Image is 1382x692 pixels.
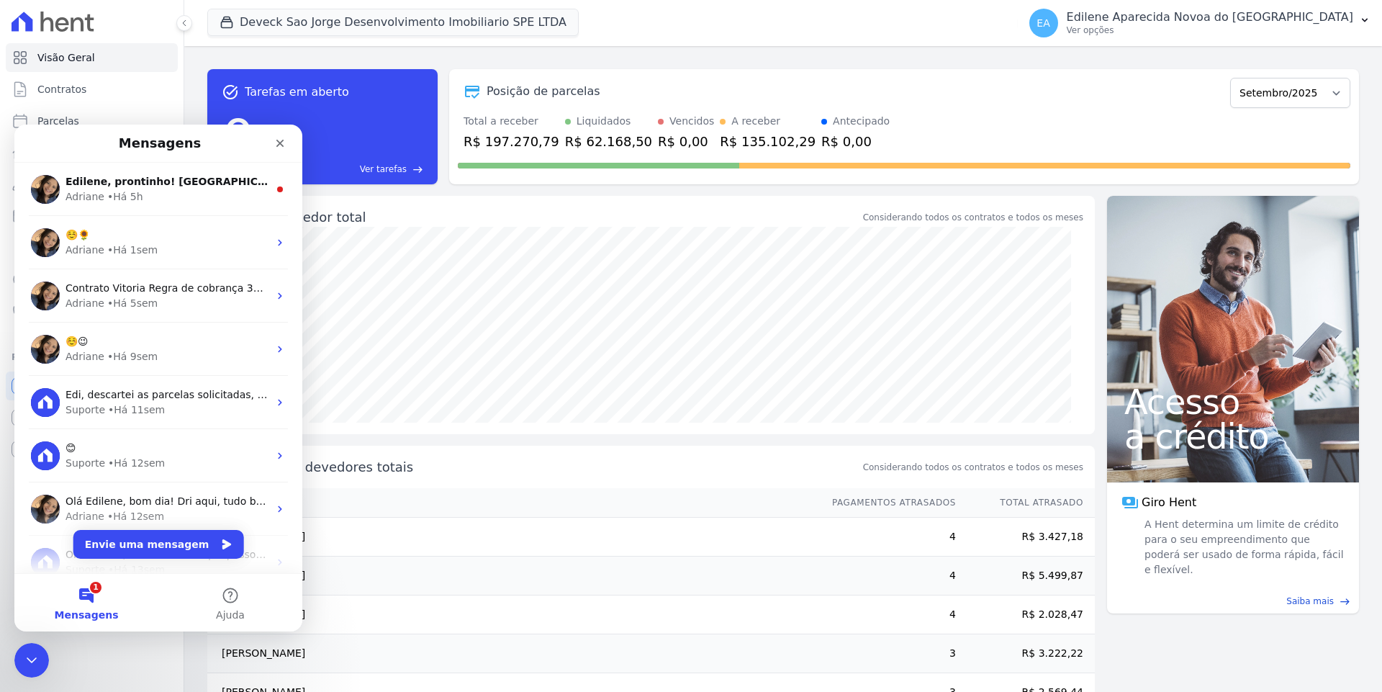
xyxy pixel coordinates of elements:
div: • Há 12sem [94,331,150,346]
td: [PERSON_NAME] [207,596,818,634]
div: • Há 1sem [93,118,143,133]
a: Minha Carteira [6,202,178,230]
img: Profile image for Adriane [17,210,45,239]
td: [PERSON_NAME] [207,518,818,557]
div: Total a receber [464,114,559,129]
span: Considerando todos os contratos e todos os meses [863,461,1083,474]
div: R$ 0,00 [821,132,890,151]
a: Transferências [6,233,178,262]
td: R$ 5.499,87 [957,557,1095,596]
td: 3 [818,634,957,673]
span: Olá Edilene, boa tarde! Em que posso auxiliar? [51,424,287,436]
div: • Há 13sem [94,438,150,453]
iframe: Intercom live chat [14,643,49,678]
div: Posição de parcelas [487,83,600,100]
td: R$ 3.427,18 [957,518,1095,557]
div: Adriane [51,385,90,400]
a: Ver tarefas east [261,163,423,176]
div: Suporte [51,278,91,293]
td: [PERSON_NAME] [207,634,818,673]
span: Ajuda [202,485,230,495]
span: a crédito [1124,419,1342,454]
span: Mensagens [40,485,104,495]
div: Suporte [51,331,91,346]
p: Ver opções [1067,24,1353,36]
img: Profile image for Suporte [17,317,45,346]
div: R$ 135.102,29 [720,132,816,151]
span: Contratos [37,82,86,96]
div: • Há 5h [93,65,129,80]
span: ☺️😉 [51,211,74,223]
img: Profile image for Adriane [17,157,45,186]
th: Nome [207,488,818,518]
div: A receber [731,114,780,129]
button: Deveck Sao Jorge Desenvolvimento Imobiliario SPE LTDA [207,9,579,36]
div: Considerando todos os contratos e todos os meses [863,211,1083,224]
span: Edi, descartei as parcelas solicitadas, porém não identifiquei no sistema a parcela de nº [DATE]/... [51,264,565,276]
td: 4 [818,518,957,557]
img: Profile image for Suporte [17,264,45,292]
th: Total Atrasado [957,488,1095,518]
span: Edilene, prontinho! [GEOGRAPHIC_DATA] ;) [51,51,294,63]
a: Contratos [6,75,178,104]
span: EA [1036,18,1049,28]
button: Envie uma mensagem [59,405,230,434]
a: Negativação [6,297,178,325]
td: 4 [818,557,957,596]
span: Acesso [1124,385,1342,419]
div: • Há 9sem [93,225,143,240]
td: R$ 2.028,47 [957,596,1095,634]
span: Tarefas em aberto [245,84,349,101]
span: Visão Geral [37,50,95,65]
img: Profile image for Adriane [17,104,45,132]
div: Adriane [51,65,90,80]
span: ☺️🌻 [51,104,76,116]
div: Vencidos [669,114,714,129]
div: • Há 11sem [94,278,150,293]
div: Adriane [51,225,90,240]
div: R$ 0,00 [658,132,714,151]
span: Giro Hent [1142,494,1196,511]
iframe: Intercom live chat [14,125,302,632]
div: Suporte [51,438,91,453]
div: Adriane [51,171,90,187]
div: Adriane [51,118,90,133]
a: Recebíveis [6,372,178,400]
img: Profile image for Suporte [17,423,45,452]
div: 0 [222,101,255,176]
a: Visão Geral [6,43,178,72]
span: east [1340,596,1350,607]
span: Contrato Vitoria Regra de cobrança 300058 e 312525 possuem parcelas com o status pago por fora, p... [51,158,734,169]
a: Clientes [6,170,178,199]
span: task_alt [222,84,239,101]
span: Principais devedores totais [239,457,860,477]
button: EA Edilene Aparecida Novoa do [GEOGRAPHIC_DATA] Ver opções [1018,3,1382,43]
a: Conta Hent [6,403,178,432]
div: Antecipado [833,114,890,129]
img: Profile image for Adriane [17,370,45,399]
td: [PERSON_NAME] [207,557,818,596]
a: Parcelas [6,107,178,135]
p: Edilene Aparecida Novoa do [GEOGRAPHIC_DATA] [1067,10,1353,24]
span: 😊 [51,318,62,329]
button: Ajuda [144,449,288,507]
div: • Há 12sem [93,385,150,400]
a: Crédito [6,265,178,294]
th: Pagamentos Atrasados [818,488,957,518]
span: A Hent determina um limite de crédito para o seu empreendimento que poderá ser usado de forma ráp... [1142,517,1345,578]
td: 4 [818,596,957,634]
span: Saiba mais [1286,595,1334,608]
div: Plataformas [12,349,172,366]
span: Ver tarefas [360,163,407,176]
a: Lotes [6,138,178,167]
span: east [412,164,423,175]
div: Saldo devedor total [239,207,860,227]
div: • Há 5sem [93,171,143,187]
div: R$ 62.168,50 [565,132,652,151]
td: R$ 3.222,22 [957,634,1095,673]
a: Saiba mais east [1116,595,1350,608]
div: Liquidados [577,114,631,129]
